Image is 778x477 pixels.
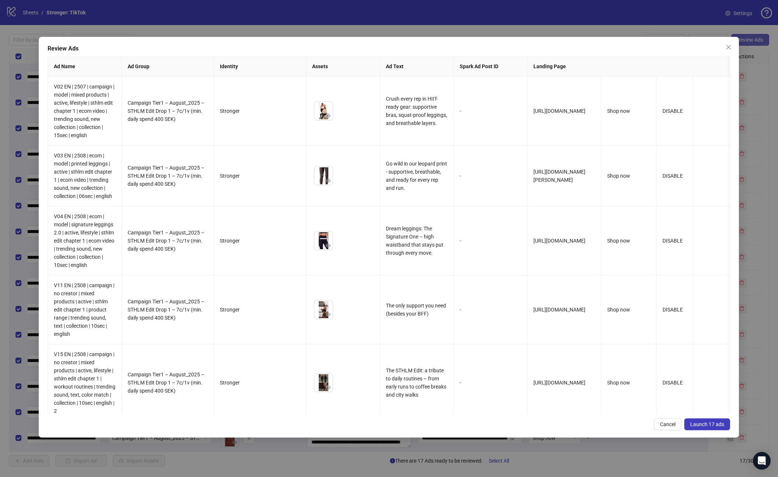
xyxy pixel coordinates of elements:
span: eye [326,385,331,390]
span: DISABLE [663,238,683,244]
span: Launch 17 ads [691,421,725,427]
span: - [460,380,461,386]
span: Crush every rep in HIIT-ready gear: supportive bras, squat-proof leggings, and breathable layers. [386,96,447,126]
span: Dream leggings: The Signature One – high waistband that stays put through every move. [386,226,443,256]
div: Stronger [220,306,300,314]
th: Identity [214,56,306,77]
span: Shop now [607,238,630,244]
span: [URL][DOMAIN_NAME][PERSON_NAME] [533,169,585,183]
span: DISABLE [663,108,683,114]
span: eye [326,113,331,118]
button: Launch 17 ads [685,418,730,430]
span: V02 EN | 2507 | campaign | model | mixed products | active, lifestyle | sthlm edit chapter 1 | ec... [54,84,114,138]
button: Preview [324,111,333,120]
div: Review Ads [48,44,730,53]
button: Preview [324,176,333,185]
span: [URL][DOMAIN_NAME] [533,307,585,313]
div: Campaign Tier1 – August_2025 – STHLM Edit Drop 1 – 7c/1v (min. daily spend 400 SEK) [128,99,208,123]
img: Asset 1 [314,373,333,392]
img: Asset 1 [314,167,333,185]
div: Stronger [220,237,300,245]
th: Assets [306,56,380,77]
span: V04 EN | 2508 | ecom | model | signature leggings 2.0 | active, lifestyle | sthlm edit chapter 1 ... [54,213,114,268]
span: DISABLE [663,307,683,313]
div: Campaign Tier1 – August_2025 – STHLM Edit Drop 1 – 7c/1v (min. daily spend 400 SEK) [128,297,208,322]
span: [URL][DOMAIN_NAME] [533,238,585,244]
span: The only support you need (besides your BFF) [386,303,446,317]
span: V11 EN | 2508 | campaign | no creator | mixed products | active | sthlm edit chapter 1 | product ... [54,282,114,337]
button: Close [723,41,735,53]
span: [URL][DOMAIN_NAME] [533,108,585,114]
div: Open Intercom Messenger [753,452,771,470]
span: - [460,108,461,114]
span: eye [326,243,331,248]
span: [URL][DOMAIN_NAME] [533,380,585,386]
div: Campaign Tier1 – August_2025 – STHLM Edit Drop 1 – 7c/1v (min. daily spend 400 SEK) [128,370,208,395]
div: Stronger [220,172,300,180]
span: V03 EN | 2508 | ecom | model | printed leggings | active | sthlm edit chapter 1 | ecom video | tr... [54,153,112,199]
span: DISABLE [663,380,683,386]
span: - [460,307,461,313]
span: Shop now [607,108,630,114]
span: Go wild in our leopard print - supportive, breathable, and ready for every rep and run. [386,161,447,191]
button: Preview [324,241,333,250]
button: Preview [324,310,333,319]
button: Cancel [654,418,682,430]
span: eye [326,312,331,317]
span: Shop now [607,173,630,179]
img: Asset 1 [314,300,333,319]
div: Campaign Tier1 – August_2025 – STHLM Edit Drop 1 – 7c/1v (min. daily spend 400 SEK) [128,229,208,253]
div: Stronger [220,379,300,387]
span: Shop now [607,307,630,313]
span: eye [326,178,331,183]
th: Spark Ad Post ID [454,56,528,77]
img: Asset 1 [314,102,333,120]
span: - [460,238,461,244]
span: Shop now [607,380,630,386]
span: close [726,44,732,50]
span: DISABLE [663,173,683,179]
div: Stronger [220,107,300,115]
span: The STHLM Edit: a tribute to daily routines – from early runs to coffee breaks and city walks [386,368,446,398]
th: Ad Name [48,56,122,77]
span: V15 EN | 2508 | campaign | no creator | mixed products | active, lifestyle | sthlm edit chapter 1... [54,351,115,414]
img: Asset 1 [314,231,333,250]
span: Cancel [660,421,676,427]
button: Preview [324,383,333,392]
span: - [460,173,461,179]
th: Ad Text [380,56,454,77]
div: Campaign Tier1 – August_2025 – STHLM Edit Drop 1 – 7c/1v (min. daily spend 400 SEK) [128,164,208,188]
th: Ad Group [122,56,214,77]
